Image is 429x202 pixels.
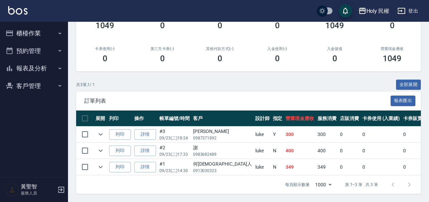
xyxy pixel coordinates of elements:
[158,127,191,142] td: #3
[134,129,156,140] a: 詳情
[395,5,421,17] button: 登出
[284,159,316,175] td: 349
[254,159,271,175] td: luke
[96,146,106,156] button: expand row
[3,42,65,60] button: 預約管理
[160,54,165,63] h3: 0
[84,47,125,51] h2: 卡券使用(-)
[76,82,95,88] p: 共 3 筆, 1 / 1
[21,190,55,196] p: 服務人員
[109,129,131,140] button: 列印
[275,54,280,63] h3: 0
[84,98,391,104] span: 訂單列表
[316,127,338,142] td: 300
[316,111,338,127] th: 服務消費
[383,54,402,63] h3: 1049
[275,21,280,30] h3: 0
[361,159,402,175] td: 0
[254,127,271,142] td: luke
[3,60,65,77] button: 報表及分析
[96,129,106,139] button: expand row
[191,111,254,127] th: 客戶
[3,24,65,42] button: 櫃檯作業
[109,162,131,172] button: 列印
[361,127,402,142] td: 0
[159,135,190,141] p: 09/23 (二) 18:24
[109,146,131,156] button: 列印
[254,111,271,127] th: 設計師
[314,47,355,51] h2: 入金儲值
[107,111,133,127] th: 列印
[271,159,284,175] td: N
[134,162,156,172] a: 詳情
[193,168,252,174] p: 0913030323
[271,127,284,142] td: Y
[372,47,413,51] h2: 營業現金應收
[96,21,115,30] h3: 1049
[366,7,390,15] div: Holy 民權
[3,77,65,95] button: 客戶管理
[391,96,416,106] button: 報表匯出
[361,111,402,127] th: 卡券使用 (入業績)
[199,47,240,51] h2: 其他付款方式(-)
[338,143,361,159] td: 0
[158,111,191,127] th: 帳單編號/時間
[284,127,316,142] td: 300
[396,80,421,90] button: 全部展開
[338,111,361,127] th: 店販消費
[338,127,361,142] td: 0
[325,21,344,30] h3: 1049
[193,144,252,151] div: 謝
[284,111,316,127] th: 營業現金應收
[5,183,19,197] img: Person
[8,6,28,15] img: Logo
[339,4,352,18] button: save
[345,182,378,188] p: 第 1–3 筆 共 3 筆
[142,47,183,51] h2: 第三方卡券(-)
[158,143,191,159] td: #2
[134,146,156,156] a: 詳情
[271,143,284,159] td: N
[193,135,252,141] p: 0987371892
[159,168,190,174] p: 09/23 (二) 14:30
[284,143,316,159] td: 400
[285,182,310,188] p: 每頁顯示數量
[356,4,392,18] button: Holy 民權
[159,151,190,157] p: 09/23 (二) 17:33
[338,159,361,175] td: 0
[254,143,271,159] td: luke
[257,47,298,51] h2: 入金使用(-)
[133,111,158,127] th: 操作
[312,175,334,194] div: 1000
[391,97,416,104] a: 報表匯出
[160,21,165,30] h3: 0
[193,161,252,168] div: 何[DEMOGRAPHIC_DATA]人
[361,143,402,159] td: 0
[218,21,222,30] h3: 0
[271,111,284,127] th: 指定
[158,159,191,175] td: #1
[21,183,55,190] h5: 黃聖智
[103,54,107,63] h3: 0
[218,54,222,63] h3: 0
[193,128,252,135] div: [PERSON_NAME]
[193,151,252,157] p: 0983682489
[94,111,107,127] th: 展開
[96,162,106,172] button: expand row
[390,21,395,30] h3: 0
[316,159,338,175] td: 349
[316,143,338,159] td: 400
[332,54,337,63] h3: 0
